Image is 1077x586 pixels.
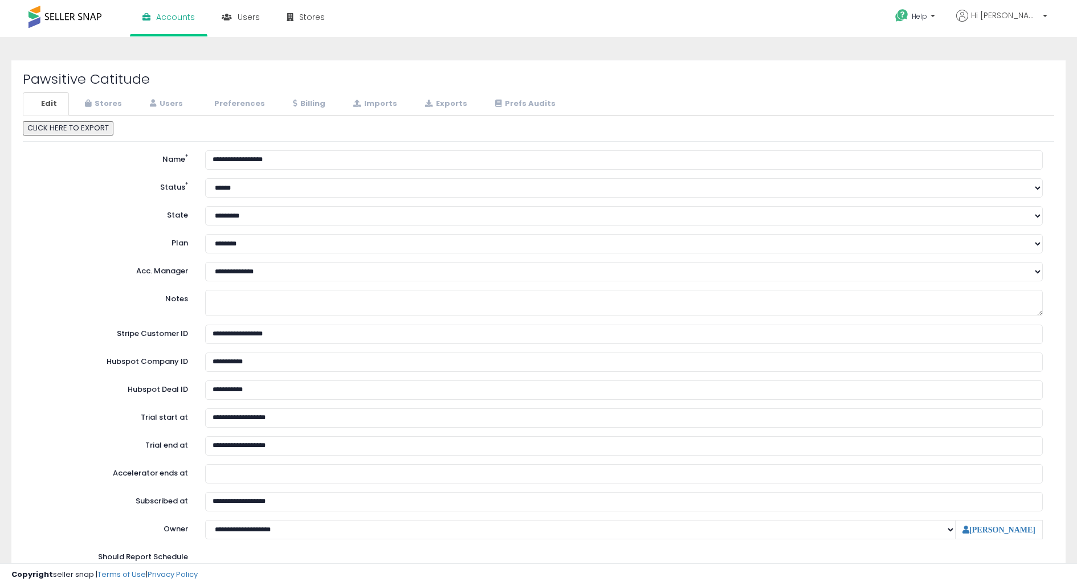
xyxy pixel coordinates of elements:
a: Users [135,92,195,116]
a: Edit [23,92,69,116]
label: Status [26,178,197,193]
a: Privacy Policy [148,569,198,580]
strong: Copyright [11,569,53,580]
label: Stripe Customer ID [26,325,197,339]
label: Accelerator ends at [26,464,197,479]
label: Name [26,150,197,165]
label: Hubspot Deal ID [26,380,197,395]
a: Billing [278,92,337,116]
label: Trial end at [26,436,197,451]
label: Trial start at [26,408,197,423]
a: Hi [PERSON_NAME] [956,10,1047,35]
a: Preferences [196,92,277,116]
span: Accounts [156,11,195,23]
a: [PERSON_NAME] [962,526,1035,534]
a: Terms of Use [97,569,146,580]
span: Help [912,11,927,21]
h2: Pawsitive Catitude [23,72,1054,87]
label: Hubspot Company ID [26,353,197,367]
span: Users [238,11,260,23]
label: Subscribed at [26,492,197,507]
label: Notes [26,290,197,305]
label: Plan [26,234,197,249]
span: Hi [PERSON_NAME] [971,10,1039,21]
div: seller snap | | [11,569,198,580]
a: Exports [410,92,479,116]
label: State [26,206,197,221]
span: Stores [299,11,325,23]
a: Prefs Audits [480,92,568,116]
button: CLICK HERE TO EXPORT [23,121,113,136]
a: Stores [70,92,134,116]
label: Owner [164,524,188,535]
i: Get Help [895,9,909,23]
label: Acc. Manager [26,262,197,277]
a: Imports [338,92,409,116]
label: Should Report Schedule [98,552,188,563]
